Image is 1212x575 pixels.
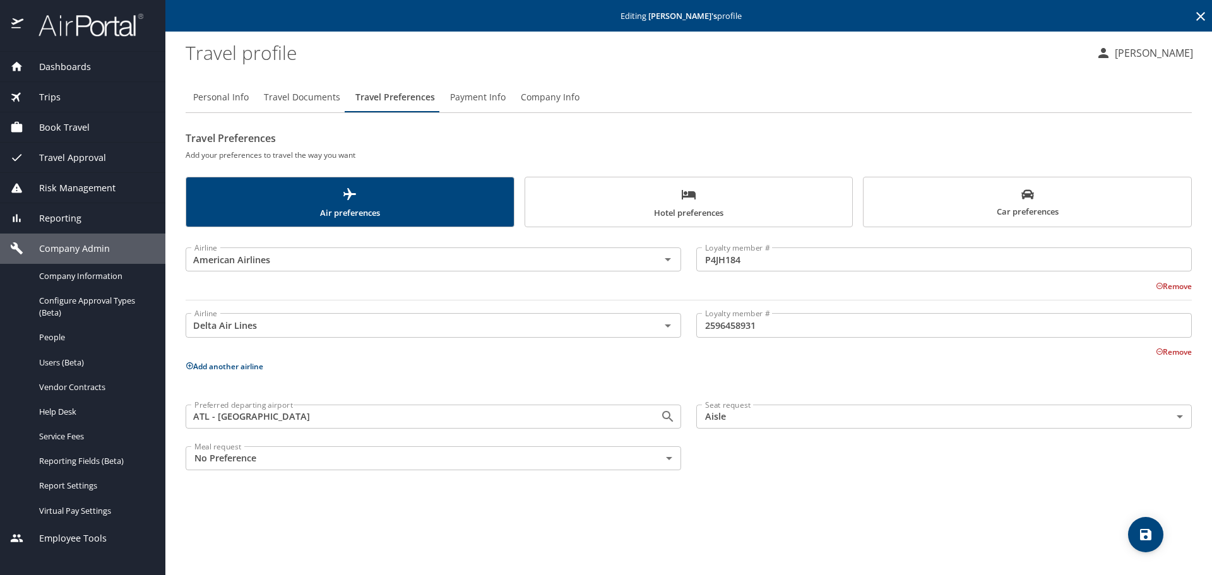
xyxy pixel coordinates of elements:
span: Travel Approval [23,151,106,165]
span: Report Settings [39,480,150,492]
input: Select an Airline [189,317,640,333]
input: Select an Airline [189,251,640,268]
span: Personal Info [193,90,249,105]
button: Remove [1156,281,1192,292]
div: scrollable force tabs example [186,177,1192,227]
button: Open [659,408,677,425]
span: Users (Beta) [39,357,150,369]
span: Company Information [39,270,150,282]
span: Service Fees [39,430,150,442]
span: Employee Tools [23,531,107,545]
button: save [1128,517,1163,552]
span: Risk Management [23,181,116,195]
span: Hotel preferences [533,187,845,220]
span: Trips [23,90,61,104]
span: Air preferences [194,187,506,220]
img: airportal-logo.png [25,13,143,37]
h2: Travel Preferences [186,128,1192,148]
span: Help Desk [39,406,150,418]
div: No Preference [186,446,681,470]
p: Editing profile [169,12,1208,20]
span: Configure Approval Types (Beta) [39,295,150,319]
span: Payment Info [450,90,506,105]
button: Open [659,251,677,268]
p: [PERSON_NAME] [1111,45,1193,61]
span: Company Info [521,90,579,105]
button: [PERSON_NAME] [1091,42,1198,64]
img: icon-airportal.png [11,13,25,37]
div: Aisle [696,405,1192,429]
span: Company Admin [23,242,110,256]
span: Vendor Contracts [39,381,150,393]
span: Travel Preferences [355,90,435,105]
span: Reporting Fields (Beta) [39,455,150,467]
button: Open [659,317,677,335]
strong: [PERSON_NAME] 's [648,10,717,21]
h6: Add your preferences to travel the way you want [186,148,1192,162]
button: Add another airline [186,361,263,372]
div: Profile [186,82,1192,112]
span: Reporting [23,211,81,225]
span: Dashboards [23,60,91,74]
span: Car preferences [871,188,1184,219]
h1: Travel profile [186,33,1086,72]
span: Book Travel [23,121,90,134]
input: Search for and select an airport [189,408,640,425]
span: Virtual Pay Settings [39,505,150,517]
button: Remove [1156,347,1192,357]
span: People [39,331,150,343]
span: Travel Documents [264,90,340,105]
